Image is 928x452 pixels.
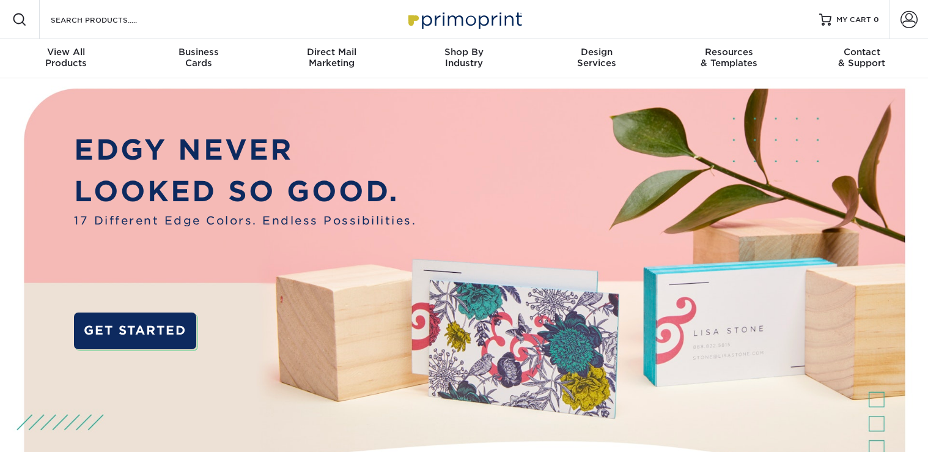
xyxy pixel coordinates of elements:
span: MY CART [836,15,871,25]
p: EDGY NEVER [74,129,416,171]
span: Resources [663,46,795,57]
span: Business [133,46,265,57]
span: 0 [874,15,879,24]
span: Contact [795,46,928,57]
img: Primoprint [403,6,525,32]
span: Direct Mail [265,46,398,57]
a: BusinessCards [133,39,265,78]
a: GET STARTED [74,313,196,349]
div: & Support [795,46,928,69]
a: Shop ByIndustry [398,39,531,78]
div: Services [530,46,663,69]
div: Marketing [265,46,398,69]
div: Industry [398,46,531,69]
a: DesignServices [530,39,663,78]
span: Shop By [398,46,531,57]
span: 17 Different Edge Colors. Endless Possibilities. [74,212,416,229]
p: LOOKED SO GOOD. [74,171,416,212]
a: Resources& Templates [663,39,795,78]
div: Cards [133,46,265,69]
a: Contact& Support [795,39,928,78]
span: Design [530,46,663,57]
input: SEARCH PRODUCTS..... [50,12,169,27]
div: & Templates [663,46,795,69]
a: Direct MailMarketing [265,39,398,78]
